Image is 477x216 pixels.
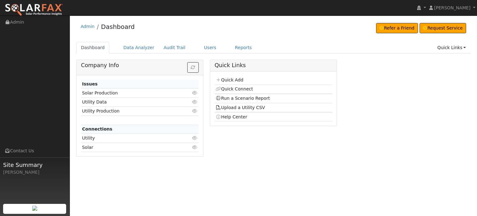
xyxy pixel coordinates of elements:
[82,126,112,131] strong: Connections
[434,5,470,10] span: [PERSON_NAME]
[159,42,190,53] a: Audit Trail
[81,89,180,98] td: Solar Production
[216,77,243,82] a: Quick Add
[3,169,66,176] div: [PERSON_NAME]
[216,114,247,119] a: Help Center
[81,62,199,69] h5: Company Info
[32,206,37,211] img: retrieve
[230,42,257,53] a: Reports
[192,109,198,113] i: Click to view
[81,24,95,29] a: Admin
[199,42,221,53] a: Users
[119,42,159,53] a: Data Analyzer
[76,42,110,53] a: Dashboard
[81,143,180,152] td: Solar
[192,100,198,104] i: Click to view
[433,42,470,53] a: Quick Links
[81,134,180,143] td: Utility
[216,105,265,110] a: Upload a Utility CSV
[420,23,466,34] a: Request Service
[5,3,63,16] img: SolarFax
[192,136,198,140] i: Click to view
[82,81,98,86] strong: Issues
[216,96,270,101] a: Run a Scenario Report
[376,23,418,34] a: Refer a Friend
[3,161,66,169] span: Site Summary
[215,62,332,69] h5: Quick Links
[192,91,198,95] i: Click to view
[81,107,180,116] td: Utility Production
[101,23,135,30] a: Dashboard
[81,98,180,107] td: Utility Data
[216,86,253,91] a: Quick Connect
[192,145,198,149] i: Click to view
